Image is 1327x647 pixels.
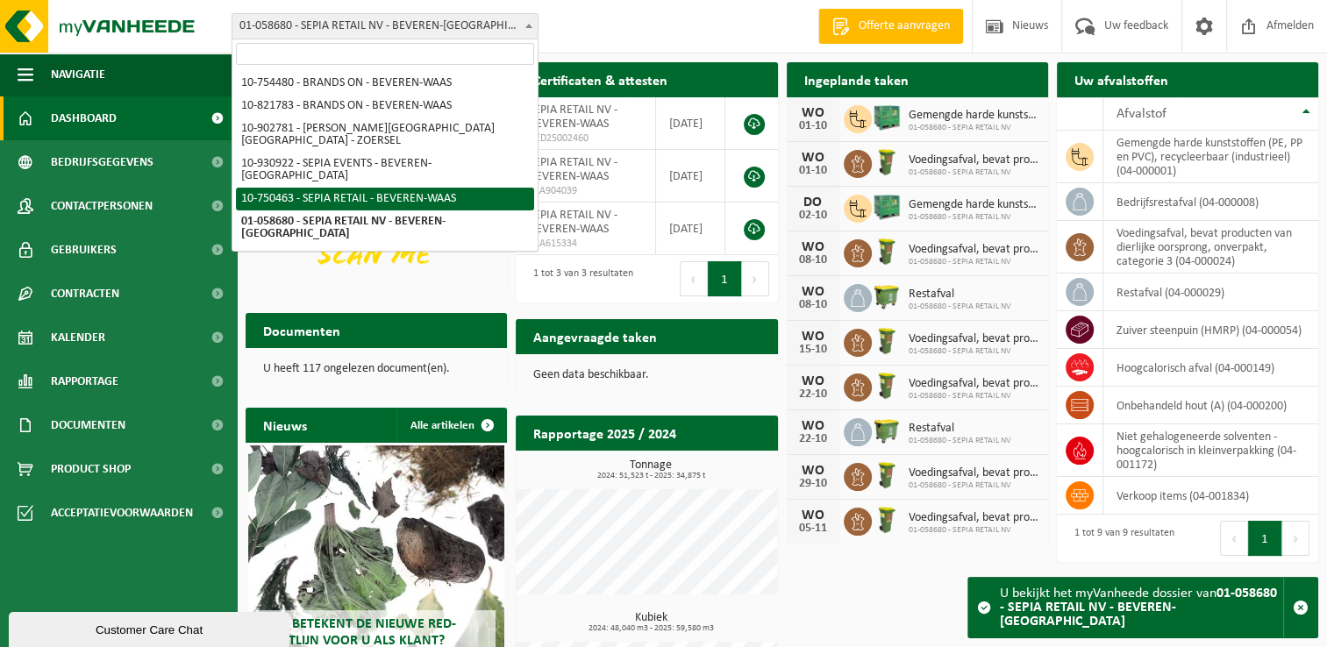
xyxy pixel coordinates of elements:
div: 1 tot 9 van 9 resultaten [1066,519,1174,558]
li: 10-754480 - BRANDS ON - BEVEREN-WAAS [236,72,534,95]
h2: Aangevraagde taken [516,319,674,353]
div: 02-10 [795,210,831,222]
li: 01-058680 - SEPIA RETAIL NV - BEVEREN-[GEOGRAPHIC_DATA] [236,210,534,245]
td: [DATE] [656,97,725,150]
button: Next [1282,521,1309,556]
h2: Rapportage 2025 / 2024 [516,416,694,450]
li: 10-750463 - SEPIA RETAIL - BEVEREN-WAAS [236,188,534,210]
span: Voedingsafval, bevat producten van dierlijke oorsprong, onverpakt, categorie 3 [909,511,1039,525]
span: 01-058680 - SEPIA RETAIL NV [909,212,1039,223]
div: U bekijkt het myVanheede dossier van [1000,578,1283,637]
span: 01-058680 - SEPIA RETAIL NV [909,525,1039,536]
h3: Tonnage [524,459,777,480]
span: Product Shop [51,447,131,491]
span: VLA904039 [529,184,642,198]
span: Offerte aanvragen [854,18,954,35]
span: Documenten [51,403,125,447]
span: Acceptatievoorwaarden [51,491,193,535]
h3: Kubiek [524,612,777,633]
img: WB-0060-HPE-GN-50 [872,460,902,490]
td: zuiver steenpuin (HMRP) (04-000054) [1103,311,1318,349]
span: 01-058680 - SEPIA RETAIL NV [909,167,1039,178]
button: Previous [1220,521,1248,556]
h2: Uw afvalstoffen [1057,62,1186,96]
span: 01-058680 - SEPIA RETAIL NV - BEVEREN-WAAS [232,14,538,39]
img: WB-0060-HPE-GN-50 [872,326,902,356]
span: Dashboard [51,96,117,140]
span: 01-058680 - SEPIA RETAIL NV [909,391,1039,402]
a: Offerte aanvragen [818,9,963,44]
div: WO [795,106,831,120]
h2: Documenten [246,313,358,347]
span: Contracten [51,272,119,316]
td: hoogcalorisch afval (04-000149) [1103,349,1318,387]
button: 1 [708,261,742,296]
img: PB-HB-1400-HPE-GN-01 [872,103,902,132]
p: Geen data beschikbaar. [533,369,760,381]
span: Afvalstof [1117,107,1166,121]
div: WO [795,464,831,478]
div: DO [795,196,831,210]
span: 01-058680 - SEPIA RETAIL NV [909,123,1039,133]
span: Voedingsafval, bevat producten van dierlijke oorsprong, onverpakt, categorie 3 [909,332,1039,346]
div: 08-10 [795,254,831,267]
li: 10-902781 - [PERSON_NAME][GEOGRAPHIC_DATA] [GEOGRAPHIC_DATA] - ZOERSEL [236,117,534,153]
h2: Ingeplande taken [787,62,926,96]
span: Gemengde harde kunststoffen (pe, pp en pvc), recycleerbaar (industrieel) [909,198,1039,212]
span: 01-058680 - SEPIA RETAIL NV [909,436,1011,446]
div: WO [795,330,831,344]
span: RED25002460 [529,132,642,146]
button: 1 [1248,521,1282,556]
span: Bedrijfsgegevens [51,140,153,184]
span: Gebruikers [51,228,117,272]
td: niet gehalogeneerde solventen - hoogcalorisch in kleinverpakking (04-001172) [1103,424,1318,477]
div: 29-10 [795,478,831,490]
span: Restafval [909,288,1011,302]
span: Voedingsafval, bevat producten van dierlijke oorsprong, onverpakt, categorie 3 [909,466,1039,480]
span: VLA615334 [529,237,642,251]
p: U heeft 117 ongelezen document(en). [263,363,489,375]
td: restafval (04-000029) [1103,274,1318,311]
div: WO [795,374,831,388]
li: 10-930922 - SEPIA EVENTS - BEVEREN-[GEOGRAPHIC_DATA] [236,153,534,188]
iframe: chat widget [9,608,293,647]
span: 2024: 51,523 t - 2025: 34,875 t [524,472,777,480]
span: 01-058680 - SEPIA RETAIL NV [909,480,1039,491]
span: Restafval [909,422,1011,436]
td: [DATE] [656,203,725,255]
div: WO [795,419,831,433]
div: 1 tot 3 van 3 resultaten [524,260,633,298]
span: Voedingsafval, bevat producten van dierlijke oorsprong, onverpakt, categorie 3 [909,377,1039,391]
li: 10-821783 - BRANDS ON - BEVEREN-WAAS [236,95,534,117]
td: voedingsafval, bevat producten van dierlijke oorsprong, onverpakt, categorie 3 (04-000024) [1103,221,1318,274]
div: 22-10 [795,433,831,445]
span: Navigatie [51,53,105,96]
h2: Nieuws [246,408,325,442]
span: Voedingsafval, bevat producten van dierlijke oorsprong, onverpakt, categorie 3 [909,153,1039,167]
div: 05-11 [795,523,831,535]
span: Voedingsafval, bevat producten van dierlijke oorsprong, onverpakt, categorie 3 [909,243,1039,257]
td: onbehandeld hout (A) (04-000200) [1103,387,1318,424]
span: 01-058680 - SEPIA RETAIL NV [909,302,1011,312]
div: 08-10 [795,299,831,311]
img: WB-0060-HPE-GN-50 [872,505,902,535]
strong: 01-058680 - SEPIA RETAIL NV - BEVEREN-[GEOGRAPHIC_DATA] [1000,587,1277,629]
div: WO [795,508,831,523]
img: WB-0060-HPE-GN-50 [872,237,902,267]
td: [DATE] [656,150,725,203]
img: WB-1100-HPE-GN-50 [872,416,902,445]
span: 01-058680 - SEPIA RETAIL NV - BEVEREN-WAAS [232,13,539,39]
a: Bekijk rapportage [647,450,776,485]
span: Gemengde harde kunststoffen (pe, pp en pvc), recycleerbaar (industrieel) [909,109,1039,123]
img: WB-0060-HPE-GN-50 [872,371,902,401]
li: 10-918625 - [PERSON_NAME][GEOGRAPHIC_DATA] - [GEOGRAPHIC_DATA] - [GEOGRAPHIC_DATA]-[GEOGRAPHIC_DATA] [236,245,534,293]
button: Previous [680,261,708,296]
span: SEPIA RETAIL NV - BEVEREN-WAAS [529,156,617,183]
div: WO [795,285,831,299]
div: WO [795,240,831,254]
div: WO [795,151,831,165]
span: 01-058680 - SEPIA RETAIL NV [909,346,1039,357]
span: Contactpersonen [51,184,153,228]
h2: Certificaten & attesten [516,62,685,96]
